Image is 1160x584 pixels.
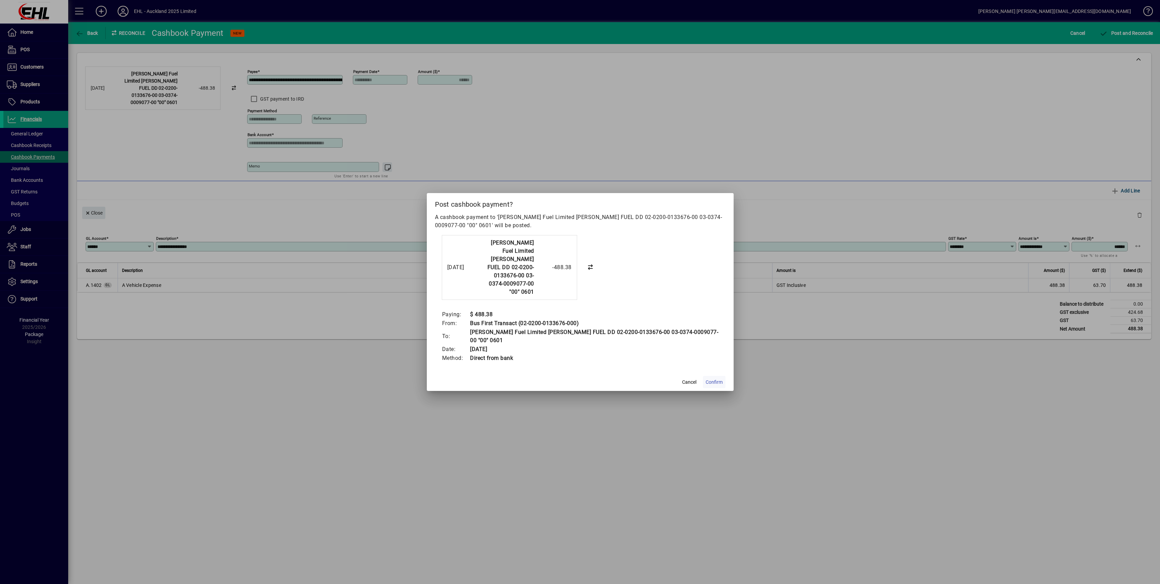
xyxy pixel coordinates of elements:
td: [DATE] [470,345,719,354]
td: Method: [442,354,470,363]
div: [DATE] [447,263,474,272]
td: Date: [442,345,470,354]
td: From: [442,319,470,328]
td: Direct from bank [470,354,719,363]
td: Paying: [442,310,470,319]
button: Confirm [703,376,725,388]
td: To: [442,328,470,345]
span: Cancel [682,379,696,386]
h2: Post cashbook payment? [427,193,734,213]
td: $ 488.38 [470,310,719,319]
p: A cashbook payment to '[PERSON_NAME] Fuel Limited [PERSON_NAME] FUEL DD 02-0200-0133676-00 03-037... [435,213,725,230]
button: Cancel [678,376,700,388]
td: Bus First Transact (02-0200-0133676-000) [470,319,719,328]
strong: [PERSON_NAME] Fuel Limited [PERSON_NAME] FUEL DD 02-0200-0133676-00 03-0374-0009077-00 "00" 0601 [487,239,534,295]
td: [PERSON_NAME] Fuel Limited [PERSON_NAME] FUEL DD 02-0200-0133676-00 03-0374-0009077-00 "00" 0601 [470,328,719,345]
span: Confirm [706,379,723,386]
div: -488.38 [538,263,572,272]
